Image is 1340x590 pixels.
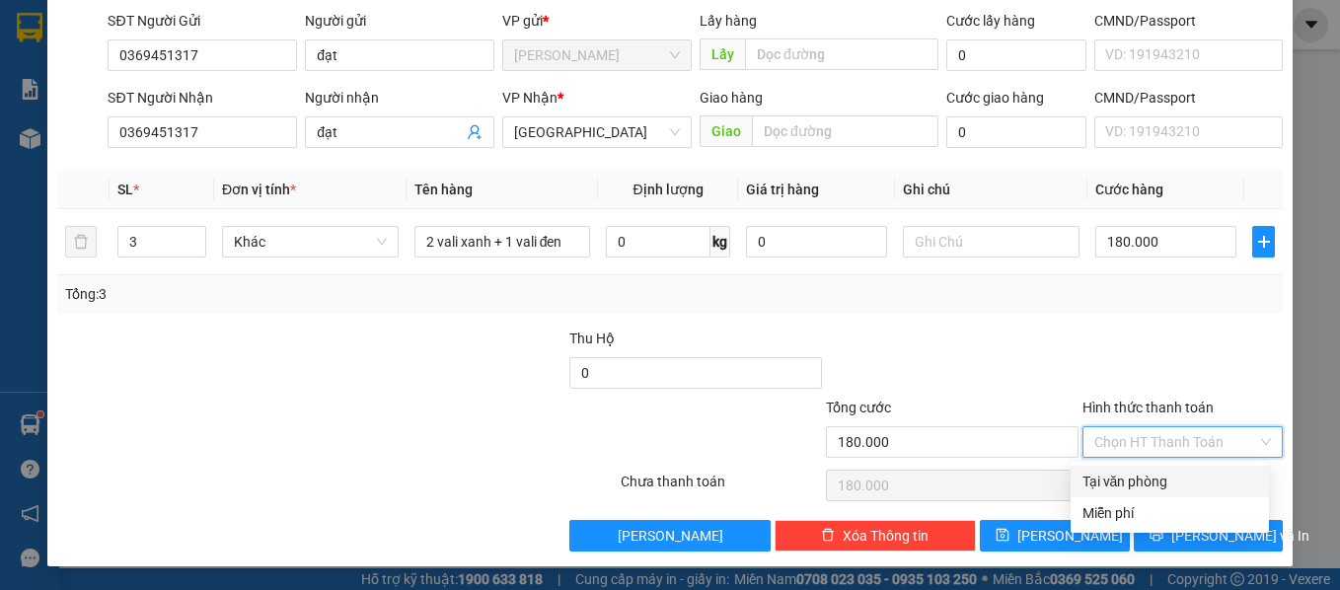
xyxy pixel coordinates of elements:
[700,38,745,70] span: Lấy
[700,13,757,29] span: Lấy hàng
[1017,525,1123,547] span: [PERSON_NAME]
[305,10,494,32] div: Người gửi
[414,182,473,197] span: Tên hàng
[700,90,763,106] span: Giao hàng
[514,117,680,147] span: Đà Lạt
[1150,528,1163,544] span: printer
[700,115,752,147] span: Giao
[633,182,704,197] span: Định lượng
[746,226,887,258] input: 0
[569,520,771,552] button: [PERSON_NAME]
[414,226,591,258] input: VD: Bàn, Ghế
[1095,182,1163,197] span: Cước hàng
[108,87,297,109] div: SĐT Người Nhận
[514,40,680,70] span: Phan Thiết
[234,227,387,257] span: Khác
[946,116,1086,148] input: Cước giao hàng
[502,90,558,106] span: VP Nhận
[1094,87,1284,109] div: CMND/Passport
[746,182,819,197] span: Giá trị hàng
[946,39,1086,71] input: Cước lấy hàng
[1134,520,1284,552] button: printer[PERSON_NAME] và In
[108,10,297,32] div: SĐT Người Gửi
[65,283,519,305] div: Tổng: 3
[619,471,824,505] div: Chưa thanh toán
[946,13,1035,29] label: Cước lấy hàng
[775,520,976,552] button: deleteXóa Thông tin
[843,525,929,547] span: Xóa Thông tin
[895,171,1087,209] th: Ghi chú
[996,528,1009,544] span: save
[821,528,835,544] span: delete
[1252,226,1275,258] button: plus
[1082,471,1257,492] div: Tại văn phòng
[189,230,201,242] span: up
[1171,525,1309,547] span: [PERSON_NAME] và In
[569,331,615,346] span: Thu Hộ
[1082,502,1257,524] div: Miễn phí
[1253,234,1274,250] span: plus
[184,242,205,257] span: Decrease Value
[946,90,1044,106] label: Cước giao hàng
[710,226,730,258] span: kg
[184,227,205,242] span: Increase Value
[980,520,1130,552] button: save[PERSON_NAME]
[222,182,296,197] span: Đơn vị tính
[467,124,483,140] span: user-add
[826,400,891,415] span: Tổng cước
[745,38,938,70] input: Dọc đường
[1082,400,1214,415] label: Hình thức thanh toán
[65,226,97,258] button: delete
[903,226,1079,258] input: Ghi Chú
[117,182,133,197] span: SL
[502,10,692,32] div: VP gửi
[305,87,494,109] div: Người nhận
[752,115,938,147] input: Dọc đường
[618,525,723,547] span: [PERSON_NAME]
[1094,10,1284,32] div: CMND/Passport
[189,244,201,256] span: down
